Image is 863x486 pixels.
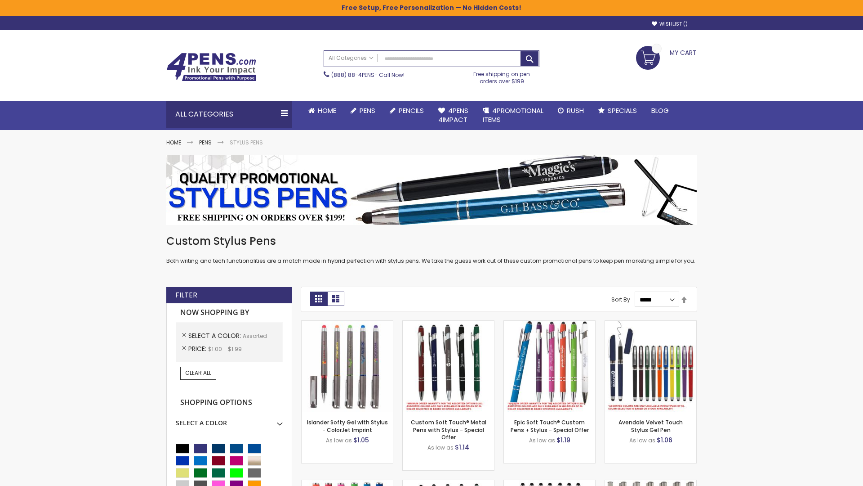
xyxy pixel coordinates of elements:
[605,320,696,328] a: Avendale Velvet Touch Stylus Gel Pen-Assorted
[166,53,256,81] img: 4Pens Custom Pens and Promotional Products
[608,106,637,115] span: Specials
[302,320,393,328] a: Islander Softy Gel with Stylus - ColorJet Imprint-Assorted
[331,71,405,79] span: - Call Now!
[243,332,267,340] span: Assorted
[166,155,697,225] img: Stylus Pens
[175,290,197,300] strong: Filter
[166,139,181,146] a: Home
[403,320,494,328] a: Custom Soft Touch® Metal Pens with Stylus-Assorted
[188,331,243,340] span: Select A Color
[611,296,630,303] label: Sort By
[188,344,208,353] span: Price
[556,436,570,445] span: $1.19
[166,234,697,265] div: Both writing and tech functionalities are a match made in hybrid perfection with stylus pens. We ...
[651,106,669,115] span: Blog
[166,234,697,248] h1: Custom Stylus Pens
[318,106,336,115] span: Home
[331,71,374,79] a: (888) 88-4PENS
[657,436,672,445] span: $1.06
[427,444,454,451] span: As low as
[438,106,468,124] span: 4Pens 4impact
[383,101,431,121] a: Pencils
[464,67,540,85] div: Free shipping on pen orders over $199
[652,21,688,27] a: Wishlist
[483,106,543,124] span: 4PROMOTIONAL ITEMS
[504,320,595,328] a: 4P-MS8B-Assorted
[618,418,683,433] a: Avendale Velvet Touch Stylus Gel Pen
[431,101,476,130] a: 4Pens4impact
[326,436,352,444] span: As low as
[208,345,242,353] span: $1.00 - $1.99
[529,436,555,444] span: As low as
[353,436,369,445] span: $1.05
[476,101,551,130] a: 4PROMOTIONALITEMS
[230,139,263,146] strong: Stylus Pens
[605,321,696,412] img: Avendale Velvet Touch Stylus Gel Pen-Assorted
[180,367,216,379] a: Clear All
[302,321,393,412] img: Islander Softy Gel with Stylus - ColorJet Imprint-Assorted
[343,101,383,121] a: Pens
[185,369,211,377] span: Clear All
[504,321,595,412] img: 4P-MS8B-Assorted
[307,418,388,433] a: Islander Softy Gel with Stylus - ColorJet Imprint
[403,321,494,412] img: Custom Soft Touch® Metal Pens with Stylus-Assorted
[329,54,374,62] span: All Categories
[411,418,486,441] a: Custom Soft Touch® Metal Pens with Stylus - Special Offer
[629,436,655,444] span: As low as
[176,303,283,322] strong: Now Shopping by
[455,443,469,452] span: $1.14
[591,101,644,121] a: Specials
[324,51,378,66] a: All Categories
[199,139,212,146] a: Pens
[644,101,676,121] a: Blog
[511,418,589,433] a: Epic Soft Touch® Custom Pens + Stylus - Special Offer
[176,393,283,413] strong: Shopping Options
[551,101,591,121] a: Rush
[166,101,292,128] div: All Categories
[301,101,343,121] a: Home
[567,106,584,115] span: Rush
[360,106,375,115] span: Pens
[176,412,283,427] div: Select A Color
[310,292,327,306] strong: Grid
[399,106,424,115] span: Pencils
